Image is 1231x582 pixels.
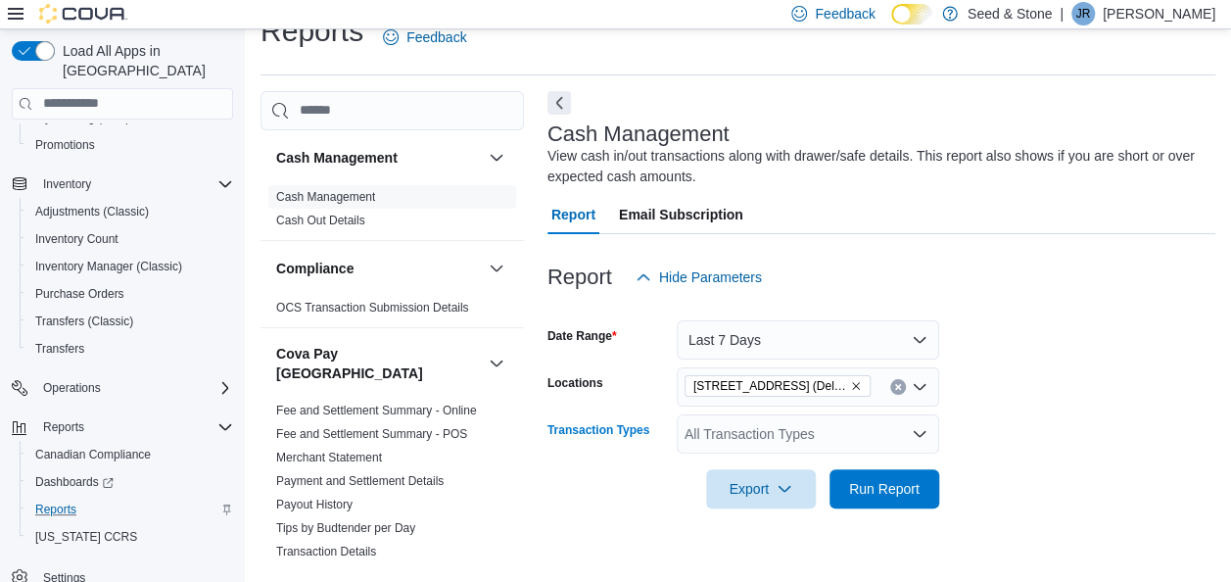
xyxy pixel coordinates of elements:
[276,190,375,204] a: Cash Management
[35,204,149,219] span: Adjustments (Classic)
[27,282,132,306] a: Purchase Orders
[850,380,862,392] button: Remove 616 Chester Rd. (Delta) from selection in this group
[20,496,241,523] button: Reports
[912,426,927,442] button: Open list of options
[20,468,241,496] a: Dashboards
[4,374,241,402] button: Operations
[39,4,127,24] img: Cova
[276,451,382,464] a: Merchant Statement
[20,253,241,280] button: Inventory Manager (Classic)
[1076,2,1091,25] span: JR
[27,200,233,223] span: Adjustments (Classic)
[35,314,133,329] span: Transfers (Classic)
[547,328,617,344] label: Date Range
[693,376,846,396] span: [STREET_ADDRESS] (Delta)
[20,280,241,308] button: Purchase Orders
[406,27,466,47] span: Feedback
[891,4,932,24] input: Dark Mode
[27,310,233,333] span: Transfers (Classic)
[27,282,233,306] span: Purchase Orders
[276,301,469,315] a: OCS Transaction Submission Details
[276,497,353,512] span: Payout History
[260,296,524,327] div: Compliance
[685,375,871,397] span: 616 Chester Rd. (Delta)
[27,525,233,549] span: Washington CCRS
[276,403,477,418] span: Fee and Settlement Summary - Online
[20,335,241,363] button: Transfers
[35,259,182,274] span: Inventory Manager (Classic)
[35,376,109,400] button: Operations
[20,198,241,225] button: Adjustments (Classic)
[547,146,1206,187] div: View cash in/out transactions along with drawer/safe details. This report also shows if you are s...
[276,544,376,559] span: Transaction Details
[829,469,939,509] button: Run Report
[628,258,770,297] button: Hide Parameters
[276,259,354,278] h3: Compliance
[43,380,101,396] span: Operations
[276,214,365,227] a: Cash Out Details
[27,200,157,223] a: Adjustments (Classic)
[27,227,233,251] span: Inventory Count
[706,469,816,509] button: Export
[260,12,363,51] h1: Reports
[891,24,892,25] span: Dark Mode
[276,189,375,205] span: Cash Management
[547,375,603,391] label: Locations
[849,479,920,499] span: Run Report
[547,122,730,146] h3: Cash Management
[27,498,233,521] span: Reports
[912,379,927,395] button: Open list of options
[35,502,76,517] span: Reports
[659,267,762,287] span: Hide Parameters
[27,255,233,278] span: Inventory Manager (Classic)
[276,450,382,465] span: Merchant Statement
[27,470,233,494] span: Dashboards
[276,521,415,535] a: Tips by Budtender per Day
[815,4,875,24] span: Feedback
[20,308,241,335] button: Transfers (Classic)
[35,447,151,462] span: Canadian Compliance
[276,520,415,536] span: Tips by Budtender per Day
[276,426,467,442] span: Fee and Settlement Summary - POS
[485,146,508,170] button: Cash Management
[27,525,145,549] a: [US_STATE] CCRS
[35,172,99,196] button: Inventory
[35,172,233,196] span: Inventory
[547,266,612,289] h3: Report
[260,185,524,240] div: Cash Management
[718,469,804,509] span: Export
[20,225,241,253] button: Inventory Count
[27,133,233,157] span: Promotions
[276,344,481,383] button: Cova Pay [GEOGRAPHIC_DATA]
[260,399,524,571] div: Cova Pay [GEOGRAPHIC_DATA]
[4,413,241,441] button: Reports
[35,137,95,153] span: Promotions
[27,255,190,278] a: Inventory Manager (Classic)
[547,91,571,115] button: Next
[890,379,906,395] button: Clear input
[27,443,159,466] a: Canadian Compliance
[276,473,444,489] span: Payment and Settlement Details
[27,133,103,157] a: Promotions
[35,529,137,545] span: [US_STATE] CCRS
[276,300,469,315] span: OCS Transaction Submission Details
[551,195,595,234] span: Report
[485,257,508,280] button: Compliance
[276,148,398,168] h3: Cash Management
[276,259,481,278] button: Compliance
[35,231,118,247] span: Inventory Count
[276,545,376,558] a: Transaction Details
[4,170,241,198] button: Inventory
[27,498,84,521] a: Reports
[35,474,114,490] span: Dashboards
[27,443,233,466] span: Canadian Compliance
[1071,2,1095,25] div: Jimmie Rao
[276,427,467,441] a: Fee and Settlement Summary - POS
[619,195,743,234] span: Email Subscription
[20,131,241,159] button: Promotions
[20,441,241,468] button: Canadian Compliance
[968,2,1052,25] p: Seed & Stone
[485,352,508,375] button: Cova Pay [GEOGRAPHIC_DATA]
[276,213,365,228] span: Cash Out Details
